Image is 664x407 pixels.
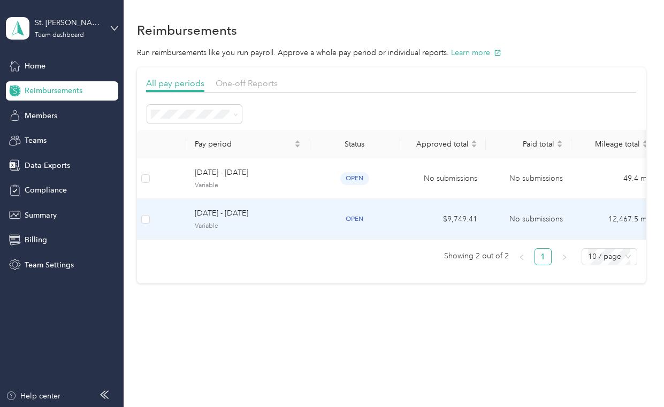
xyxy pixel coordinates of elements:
[588,249,631,265] span: 10 / page
[318,140,392,149] div: Status
[195,208,301,219] span: [DATE] - [DATE]
[400,199,486,240] td: $9,749.41
[604,347,664,407] iframe: Everlance-gr Chat Button Frame
[571,130,657,158] th: Mileage total
[294,143,301,149] span: caret-down
[25,185,67,196] span: Compliance
[6,390,60,402] button: Help center
[137,25,237,36] h1: Reimbursements
[535,249,551,265] a: 1
[25,259,74,271] span: Team Settings
[444,248,509,264] span: Showing 2 out of 2
[25,160,70,171] span: Data Exports
[486,130,571,158] th: Paid total
[451,47,501,58] button: Learn more
[486,158,571,199] td: No submissions
[513,248,530,265] li: Previous Page
[25,210,57,221] span: Summary
[25,60,45,72] span: Home
[186,130,309,158] th: Pay period
[137,47,646,58] p: Run reimbursements like you run payroll. Approve a whole pay period or individual reports.
[518,254,525,260] span: left
[294,139,301,145] span: caret-up
[571,158,657,199] td: 49.4 mi
[571,199,657,240] td: 12,467.5 mi
[25,234,47,245] span: Billing
[471,139,477,145] span: caret-up
[340,172,369,185] span: open
[400,158,486,199] td: No submissions
[556,248,573,265] li: Next Page
[556,248,573,265] button: right
[25,110,57,121] span: Members
[409,140,469,149] span: Approved total
[486,199,571,240] td: No submissions
[35,17,102,28] div: St. [PERSON_NAME]
[216,78,278,88] span: One-off Reports
[642,139,648,145] span: caret-up
[556,143,563,149] span: caret-down
[582,248,637,265] div: Page Size
[340,213,369,225] span: open
[195,221,301,231] span: Variable
[535,248,552,265] li: 1
[471,143,477,149] span: caret-down
[195,181,301,190] span: Variable
[195,167,301,179] span: [DATE] - [DATE]
[25,85,82,96] span: Reimbursements
[556,139,563,145] span: caret-up
[195,140,292,149] span: Pay period
[146,78,204,88] span: All pay periods
[561,254,568,260] span: right
[35,32,84,39] div: Team dashboard
[642,143,648,149] span: caret-down
[580,140,640,149] span: Mileage total
[25,135,47,146] span: Teams
[494,140,554,149] span: Paid total
[513,248,530,265] button: left
[400,130,486,158] th: Approved total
